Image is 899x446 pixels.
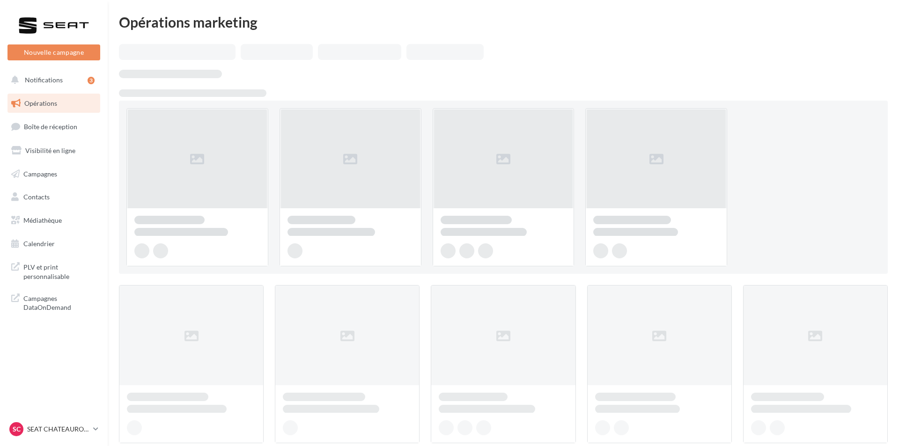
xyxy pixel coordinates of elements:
[23,240,55,248] span: Calendrier
[23,261,96,281] span: PLV et print personnalisable
[25,146,75,154] span: Visibilité en ligne
[119,15,888,29] div: Opérations marketing
[6,187,102,207] a: Contacts
[25,76,63,84] span: Notifications
[6,94,102,113] a: Opérations
[6,288,102,316] a: Campagnes DataOnDemand
[24,99,57,107] span: Opérations
[7,420,100,438] a: SC SEAT CHATEAUROUX
[7,44,100,60] button: Nouvelle campagne
[88,77,95,84] div: 3
[6,234,102,254] a: Calendrier
[6,70,98,90] button: Notifications 3
[23,169,57,177] span: Campagnes
[23,292,96,312] span: Campagnes DataOnDemand
[23,216,62,224] span: Médiathèque
[6,164,102,184] a: Campagnes
[6,257,102,285] a: PLV et print personnalisable
[23,193,50,201] span: Contacts
[27,424,89,434] p: SEAT CHATEAUROUX
[6,141,102,161] a: Visibilité en ligne
[24,123,77,131] span: Boîte de réception
[13,424,21,434] span: SC
[6,211,102,230] a: Médiathèque
[6,117,102,137] a: Boîte de réception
